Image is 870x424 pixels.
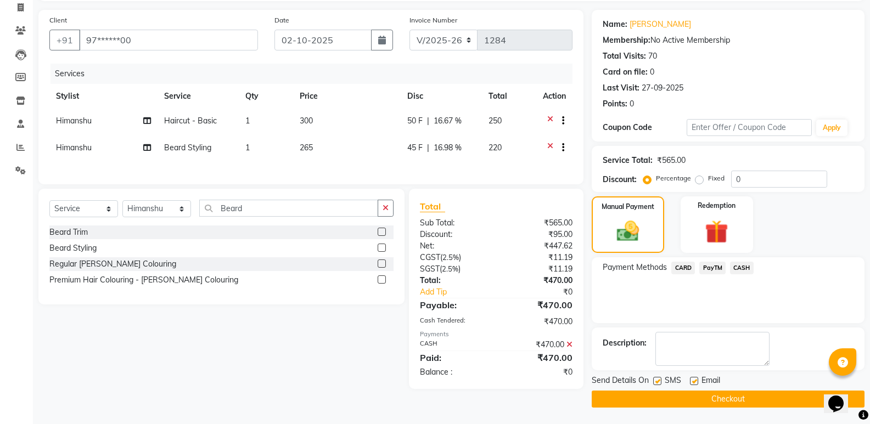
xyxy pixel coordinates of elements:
[630,98,634,110] div: 0
[407,115,423,127] span: 50 F
[648,50,657,62] div: 70
[49,15,67,25] label: Client
[412,240,496,252] div: Net:
[79,30,258,50] input: Search by Name/Mobile/Email/Code
[434,142,462,154] span: 16.98 %
[412,298,496,312] div: Payable:
[496,366,581,378] div: ₹0
[412,366,496,378] div: Balance :
[496,339,581,350] div: ₹470.00
[671,262,695,274] span: CARD
[496,217,581,229] div: ₹565.00
[164,116,217,126] span: Haircut - Basic
[592,391,865,408] button: Checkout
[489,143,502,152] span: 220
[412,286,510,298] a: Add Tip
[698,201,736,211] label: Redemption
[536,84,572,109] th: Action
[603,66,648,78] div: Card on file:
[49,30,80,50] button: +91
[730,262,754,274] span: CASH
[603,262,667,273] span: Payment Methods
[49,84,158,109] th: Stylist
[603,50,646,62] div: Total Visits:
[401,84,482,109] th: Disc
[50,64,581,84] div: Services
[603,35,650,46] div: Membership:
[482,84,536,109] th: Total
[496,351,581,364] div: ₹470.00
[293,84,401,109] th: Price
[442,264,458,273] span: 2.5%
[603,35,854,46] div: No Active Membership
[49,258,176,270] div: Regular [PERSON_NAME] Colouring
[592,375,649,388] span: Send Details On
[420,252,440,262] span: CGST
[412,339,496,350] div: CASH
[496,252,581,263] div: ₹11.19
[630,19,691,30] a: [PERSON_NAME]
[49,242,97,254] div: Beard Styling
[199,200,378,217] input: Search or Scan
[239,84,293,109] th: Qty
[603,82,639,94] div: Last Visit:
[407,142,423,154] span: 45 F
[496,316,581,327] div: ₹470.00
[434,115,462,127] span: 16.67 %
[412,316,496,327] div: Cash Tendered:
[245,116,250,126] span: 1
[496,240,581,252] div: ₹447.62
[412,263,496,275] div: ( )
[489,116,502,126] span: 250
[158,84,239,109] th: Service
[656,173,691,183] label: Percentage
[665,375,681,388] span: SMS
[496,275,581,286] div: ₹470.00
[442,253,459,262] span: 2.5%
[412,351,496,364] div: Paid:
[603,155,653,166] div: Service Total:
[56,116,92,126] span: Himanshu
[687,119,812,136] input: Enter Offer / Coupon Code
[816,120,847,136] button: Apply
[420,201,445,212] span: Total
[657,155,686,166] div: ₹565.00
[420,264,440,274] span: SGST
[412,252,496,263] div: ( )
[56,143,92,152] span: Himanshu
[300,143,313,152] span: 265
[603,19,627,30] div: Name:
[642,82,683,94] div: 27-09-2025
[496,298,581,312] div: ₹470.00
[602,202,654,212] label: Manual Payment
[708,173,725,183] label: Fixed
[824,380,859,413] iframe: chat widget
[49,274,238,286] div: Premium Hair Colouring - [PERSON_NAME] Colouring
[701,375,720,388] span: Email
[245,143,250,152] span: 1
[300,116,313,126] span: 300
[427,115,429,127] span: |
[603,174,637,185] div: Discount:
[510,286,581,298] div: ₹0
[603,122,686,133] div: Coupon Code
[496,229,581,240] div: ₹95.00
[698,217,736,246] img: _gift.svg
[427,142,429,154] span: |
[650,66,654,78] div: 0
[699,262,726,274] span: PayTM
[610,218,646,244] img: _cash.svg
[412,275,496,286] div: Total:
[274,15,289,25] label: Date
[420,330,572,339] div: Payments
[412,229,496,240] div: Discount:
[603,337,647,349] div: Description:
[409,15,457,25] label: Invoice Number
[164,143,211,152] span: Beard Styling
[49,227,88,238] div: Beard Trim
[496,263,581,275] div: ₹11.19
[412,217,496,229] div: Sub Total:
[603,98,627,110] div: Points:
